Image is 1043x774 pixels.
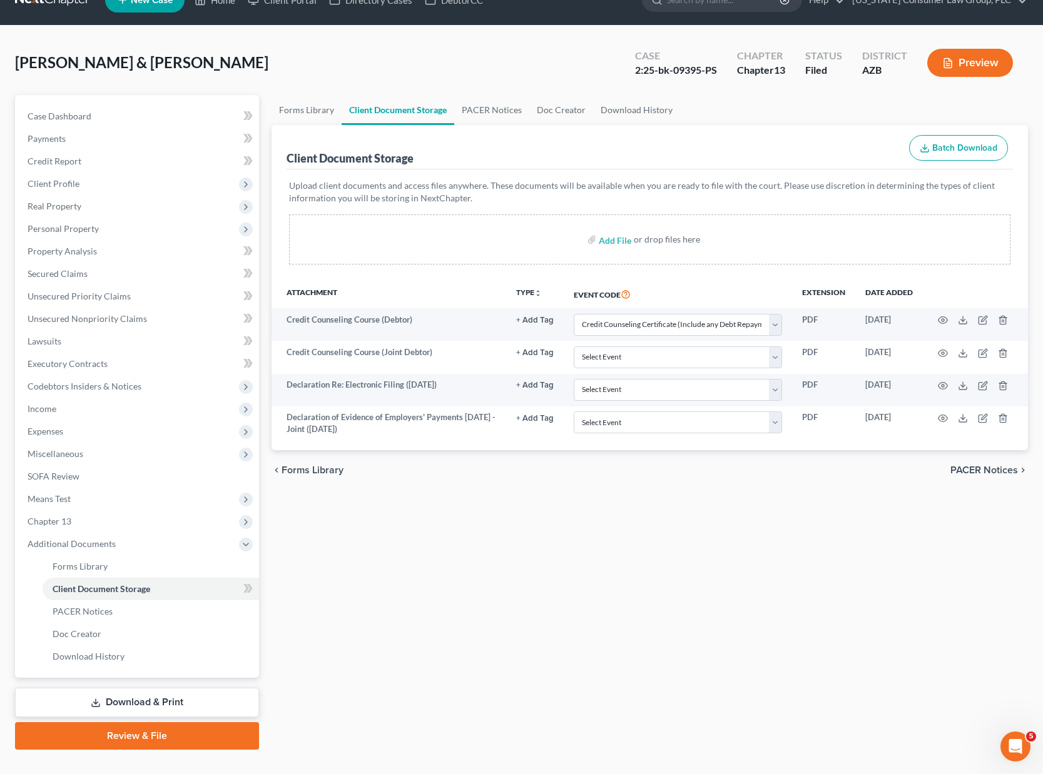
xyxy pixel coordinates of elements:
td: Credit Counseling Course (Joint Debtor) [272,341,506,373]
span: Codebtors Insiders & Notices [28,381,141,391]
th: Date added [855,279,923,308]
a: Credit Report [18,150,259,173]
span: 5 [1026,731,1036,741]
a: + Add Tag [516,314,554,326]
th: Extension [792,279,855,308]
span: Client Profile [28,178,79,189]
button: Batch Download [909,135,1008,161]
span: Income [28,403,56,414]
a: Case Dashboard [18,105,259,128]
td: PDF [792,341,855,373]
span: Property Analysis [28,246,97,256]
span: PACER Notices [53,606,113,616]
span: Real Property [28,201,81,211]
a: Client Document Storage [43,578,259,600]
a: + Add Tag [516,346,554,358]
button: + Add Tag [516,349,554,357]
td: PDF [792,308,855,341]
span: Secured Claims [28,268,88,279]
a: + Add Tag [516,379,554,391]
a: Unsecured Nonpriority Claims [18,308,259,330]
a: Doc Creator [43,623,259,645]
button: chevron_left Forms Library [272,465,343,475]
span: Personal Property [28,223,99,234]
span: Means Test [28,493,71,504]
a: Download History [43,645,259,668]
button: Preview [927,49,1013,77]
th: Attachment [272,279,506,308]
a: Download & Print [15,688,259,717]
a: Forms Library [272,95,342,125]
span: Unsecured Priority Claims [28,291,131,301]
span: Case Dashboard [28,111,91,121]
a: Forms Library [43,555,259,578]
div: Status [805,49,842,63]
span: PACER Notices [950,465,1018,475]
div: Chapter [737,63,785,78]
a: Download History [593,95,680,125]
div: Case [635,49,717,63]
span: [PERSON_NAME] & [PERSON_NAME] [15,53,268,71]
button: TYPEunfold_more [516,289,542,297]
a: Unsecured Priority Claims [18,285,259,308]
th: Event Code [564,279,792,308]
a: Client Document Storage [342,95,454,125]
p: Upload client documents and access files anywhere. These documents will be available when you are... [289,179,1010,204]
a: + Add Tag [516,411,554,423]
a: Review & File [15,722,259,750]
span: Miscellaneous [28,448,83,459]
span: Payments [28,133,66,144]
a: Lawsuits [18,330,259,353]
div: AZB [862,63,907,78]
div: or drop files here [634,233,700,246]
span: Expenses [28,426,63,436]
i: chevron_right [1018,465,1028,475]
a: Property Analysis [18,240,259,263]
span: Doc Creator [53,628,101,639]
div: Client Document Storage [287,151,414,166]
div: Chapter [737,49,785,63]
td: [DATE] [855,406,923,441]
td: [DATE] [855,341,923,373]
a: Doc Creator [529,95,593,125]
div: District [862,49,907,63]
span: 13 [774,64,785,76]
span: Additional Documents [28,538,116,549]
span: Forms Library [282,465,343,475]
span: Download History [53,651,125,661]
span: Credit Report [28,156,81,166]
button: PACER Notices chevron_right [950,465,1028,475]
span: Client Document Storage [53,583,150,594]
span: Unsecured Nonpriority Claims [28,313,147,324]
a: SOFA Review [18,465,259,488]
a: PACER Notices [43,600,259,623]
span: SOFA Review [28,471,79,481]
span: Batch Download [932,143,997,153]
button: + Add Tag [516,316,554,324]
div: Filed [805,63,842,78]
i: unfold_more [534,289,542,297]
td: Declaration Re: Electronic Filing ([DATE]) [272,374,506,406]
a: Payments [18,128,259,150]
span: Executory Contracts [28,358,108,369]
a: Secured Claims [18,263,259,285]
td: PDF [792,374,855,406]
span: Forms Library [53,561,108,571]
td: Credit Counseling Course (Debtor) [272,308,506,341]
button: + Add Tag [516,381,554,390]
td: Declaration of Evidence of Employers' Payments [DATE] - Joint ([DATE]) [272,406,506,441]
button: + Add Tag [516,415,554,423]
td: [DATE] [855,374,923,406]
div: 2:25-bk-09395-PS [635,63,717,78]
a: Executory Contracts [18,353,259,375]
span: Chapter 13 [28,516,71,526]
i: chevron_left [272,465,282,475]
iframe: Intercom live chat [1000,731,1030,761]
td: PDF [792,406,855,441]
td: [DATE] [855,308,923,341]
a: PACER Notices [454,95,529,125]
span: Lawsuits [28,336,61,346]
